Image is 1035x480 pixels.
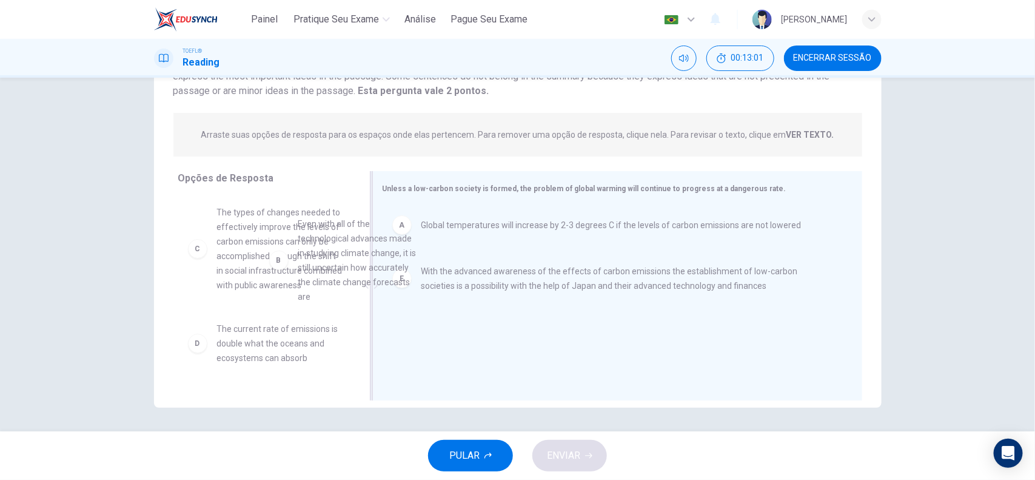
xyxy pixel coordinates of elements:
[293,12,379,27] span: Pratique seu exame
[400,8,441,30] button: Análise
[289,8,395,30] button: Pratique seu exame
[731,53,764,63] span: 00:13:01
[786,130,834,140] strong: VER TEXTO.
[183,55,220,70] h1: Reading
[404,12,436,27] span: Análise
[183,47,203,55] span: TOEFL®
[794,53,872,63] span: Encerrar Sessão
[245,8,284,30] button: Painel
[706,46,774,71] div: Esconder
[178,172,274,184] span: Opções de Resposta
[449,447,480,464] span: PULAR
[356,85,489,96] strong: Esta pergunta vale 2 pontos.
[752,10,772,29] img: Profile picture
[671,46,697,71] div: Silenciar
[428,440,513,472] button: PULAR
[201,130,834,140] p: Arraste suas opções de resposta para os espaços onde elas pertencem. Para remover uma opção de re...
[383,184,786,193] span: Unless a low-carbon society is formed, the problem of global warming will continue to progress at...
[706,46,774,71] button: 00:13:01
[451,12,528,27] span: Pague Seu Exame
[782,12,848,27] div: [PERSON_NAME]
[154,7,218,32] img: EduSynch logo
[173,56,849,96] span: Directions: An introductory sentence for a brief summary of the passage is provided below. Comple...
[664,15,679,24] img: pt
[994,439,1023,468] div: Open Intercom Messenger
[446,8,532,30] button: Pague Seu Exame
[784,46,882,71] button: Encerrar Sessão
[154,7,246,32] a: EduSynch logo
[251,12,278,27] span: Painel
